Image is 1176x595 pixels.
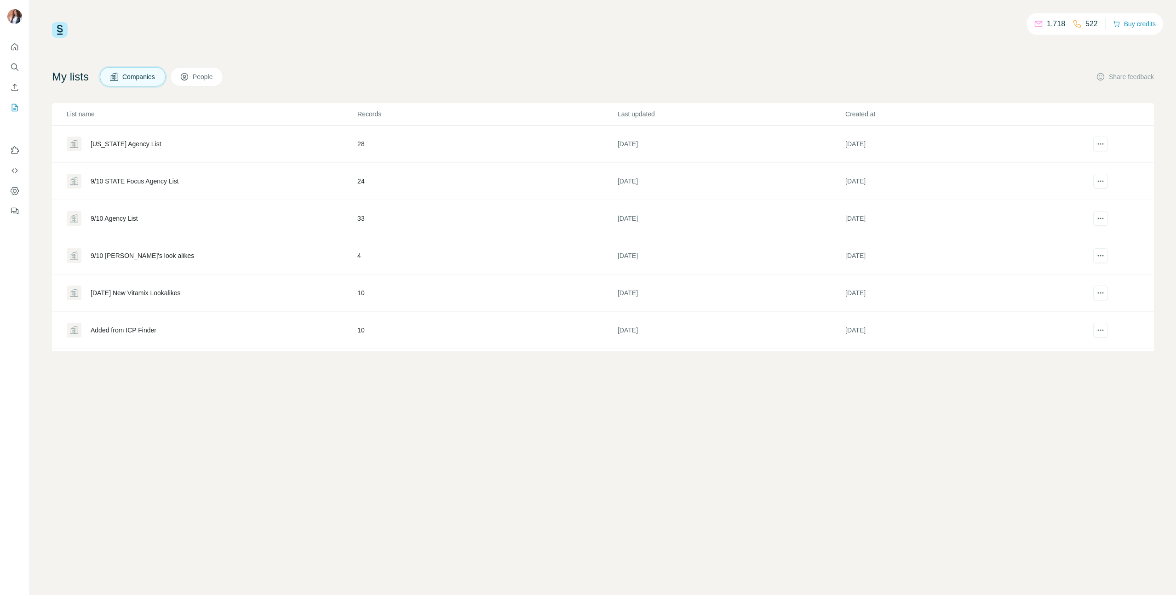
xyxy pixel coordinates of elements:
img: Avatar [7,9,22,24]
td: [DATE] [617,126,845,163]
td: [DATE] [845,163,1073,200]
button: Quick start [7,39,22,55]
td: [DATE] [617,200,845,237]
span: Companies [122,72,156,81]
td: [DATE] [845,126,1073,163]
button: Use Surfe API [7,162,22,179]
div: 9/10 STATE Focus Agency List [91,177,179,186]
div: [DATE] New Vitamix Lookalikes [91,288,181,297]
button: Dashboard [7,183,22,199]
button: actions [1093,286,1108,300]
span: People [193,72,214,81]
button: Enrich CSV [7,79,22,96]
td: 24 [357,163,617,200]
td: [DATE] [617,163,845,200]
div: [US_STATE] Agency List [91,139,161,149]
td: [DATE] [845,200,1073,237]
td: 33 [357,200,617,237]
img: Surfe Logo [52,22,68,38]
button: Search [7,59,22,75]
p: Last updated [618,109,844,119]
p: 1,718 [1047,18,1065,29]
td: [DATE] [845,237,1073,275]
div: 9/10 [PERSON_NAME]'s look alikes [91,251,194,260]
td: 28 [357,126,617,163]
td: [DATE] [845,312,1073,349]
button: actions [1093,248,1108,263]
td: 4 [357,237,617,275]
button: actions [1093,323,1108,338]
button: Share feedback [1096,72,1154,81]
td: [DATE] [617,237,845,275]
button: actions [1093,174,1108,189]
button: Feedback [7,203,22,219]
button: actions [1093,211,1108,226]
td: [DATE] [845,275,1073,312]
p: Records [357,109,617,119]
p: 522 [1085,18,1098,29]
button: actions [1093,137,1108,151]
td: [DATE] [617,312,845,349]
button: Buy credits [1113,17,1156,30]
td: 10 [357,312,617,349]
h4: My lists [52,69,89,84]
td: [DATE] [617,275,845,312]
td: 10 [357,275,617,312]
div: Added from ICP Finder [91,326,156,335]
button: My lists [7,99,22,116]
button: Use Surfe on LinkedIn [7,142,22,159]
div: 9/10 Agency List [91,214,138,223]
p: Created at [845,109,1072,119]
p: List name [67,109,356,119]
